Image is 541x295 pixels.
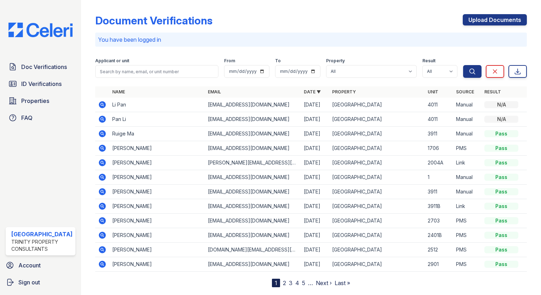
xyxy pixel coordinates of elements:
[6,111,75,125] a: FAQ
[484,159,518,166] div: Pass
[308,279,313,287] span: …
[329,156,425,170] td: [GEOGRAPHIC_DATA]
[484,101,518,108] div: N/A
[109,243,205,257] td: [PERSON_NAME]
[21,114,33,122] span: FAQ
[109,199,205,214] td: [PERSON_NAME]
[301,185,329,199] td: [DATE]
[6,94,75,108] a: Properties
[425,214,453,228] td: 2703
[109,257,205,272] td: [PERSON_NAME]
[484,217,518,224] div: Pass
[425,185,453,199] td: 3911
[425,141,453,156] td: 1706
[272,279,280,287] div: 1
[425,257,453,272] td: 2901
[425,170,453,185] td: 1
[3,275,78,289] a: Sign out
[109,185,205,199] td: [PERSON_NAME]
[422,58,435,64] label: Result
[109,228,205,243] td: [PERSON_NAME]
[456,89,474,94] a: Source
[425,156,453,170] td: 2004A
[21,80,62,88] span: ID Verifications
[484,130,518,137] div: Pass
[453,243,482,257] td: PMS
[484,145,518,152] div: Pass
[329,127,425,141] td: [GEOGRAPHIC_DATA]
[301,257,329,272] td: [DATE]
[425,243,453,257] td: 2512
[205,170,301,185] td: [EMAIL_ADDRESS][DOMAIN_NAME]
[484,116,518,123] div: N/A
[98,35,524,44] p: You have been logged in
[453,141,482,156] td: PMS
[425,228,453,243] td: 2401B
[329,228,425,243] td: [GEOGRAPHIC_DATA]
[3,258,78,272] a: Account
[329,98,425,112] td: [GEOGRAPHIC_DATA]
[205,112,301,127] td: [EMAIL_ADDRESS][DOMAIN_NAME]
[453,228,482,243] td: PMS
[205,257,301,272] td: [EMAIL_ADDRESS][DOMAIN_NAME]
[453,127,482,141] td: Manual
[304,89,321,94] a: Date ▼
[453,199,482,214] td: Link
[301,228,329,243] td: [DATE]
[18,261,41,270] span: Account
[95,65,218,78] input: Search by name, email, or unit number
[18,278,40,287] span: Sign out
[484,188,518,195] div: Pass
[109,127,205,141] td: Ruige Ma
[3,23,78,37] img: CE_Logo_Blue-a8612792a0a2168367f1c8372b55b34899dd931a85d93a1a3d3e32e68fde9ad4.png
[301,112,329,127] td: [DATE]
[11,238,73,253] div: Trinity Property Consultants
[453,185,482,199] td: Manual
[453,156,482,170] td: Link
[301,156,329,170] td: [DATE]
[453,257,482,272] td: PMS
[205,228,301,243] td: [EMAIL_ADDRESS][DOMAIN_NAME]
[484,174,518,181] div: Pass
[112,89,125,94] a: Name
[301,214,329,228] td: [DATE]
[484,246,518,253] div: Pass
[205,156,301,170] td: [PERSON_NAME][EMAIL_ADDRESS][PERSON_NAME][DOMAIN_NAME]
[425,98,453,112] td: 4011
[301,127,329,141] td: [DATE]
[453,214,482,228] td: PMS
[205,214,301,228] td: [EMAIL_ADDRESS][DOMAIN_NAME]
[224,58,235,64] label: From
[453,170,482,185] td: Manual
[205,98,301,112] td: [EMAIL_ADDRESS][DOMAIN_NAME]
[425,112,453,127] td: 4011
[109,112,205,127] td: Pan Li
[326,58,345,64] label: Property
[453,98,482,112] td: Manual
[109,170,205,185] td: [PERSON_NAME]
[425,199,453,214] td: 3911B
[329,185,425,199] td: [GEOGRAPHIC_DATA]
[109,141,205,156] td: [PERSON_NAME]
[463,14,527,25] a: Upload Documents
[283,279,286,287] a: 2
[109,98,205,112] td: Li Pan
[453,112,482,127] td: Manual
[329,243,425,257] td: [GEOGRAPHIC_DATA]
[329,257,425,272] td: [GEOGRAPHIC_DATA]
[332,89,356,94] a: Property
[95,14,212,27] div: Document Verifications
[205,141,301,156] td: [EMAIL_ADDRESS][DOMAIN_NAME]
[205,243,301,257] td: [DOMAIN_NAME][EMAIL_ADDRESS][DOMAIN_NAME]
[316,279,332,287] a: Next ›
[205,127,301,141] td: [EMAIL_ADDRESS][DOMAIN_NAME]
[275,58,281,64] label: To
[21,63,67,71] span: Doc Verifications
[205,185,301,199] td: [EMAIL_ADDRESS][DOMAIN_NAME]
[295,279,299,287] a: 4
[484,203,518,210] div: Pass
[301,199,329,214] td: [DATE]
[6,77,75,91] a: ID Verifications
[95,58,129,64] label: Applicant or unit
